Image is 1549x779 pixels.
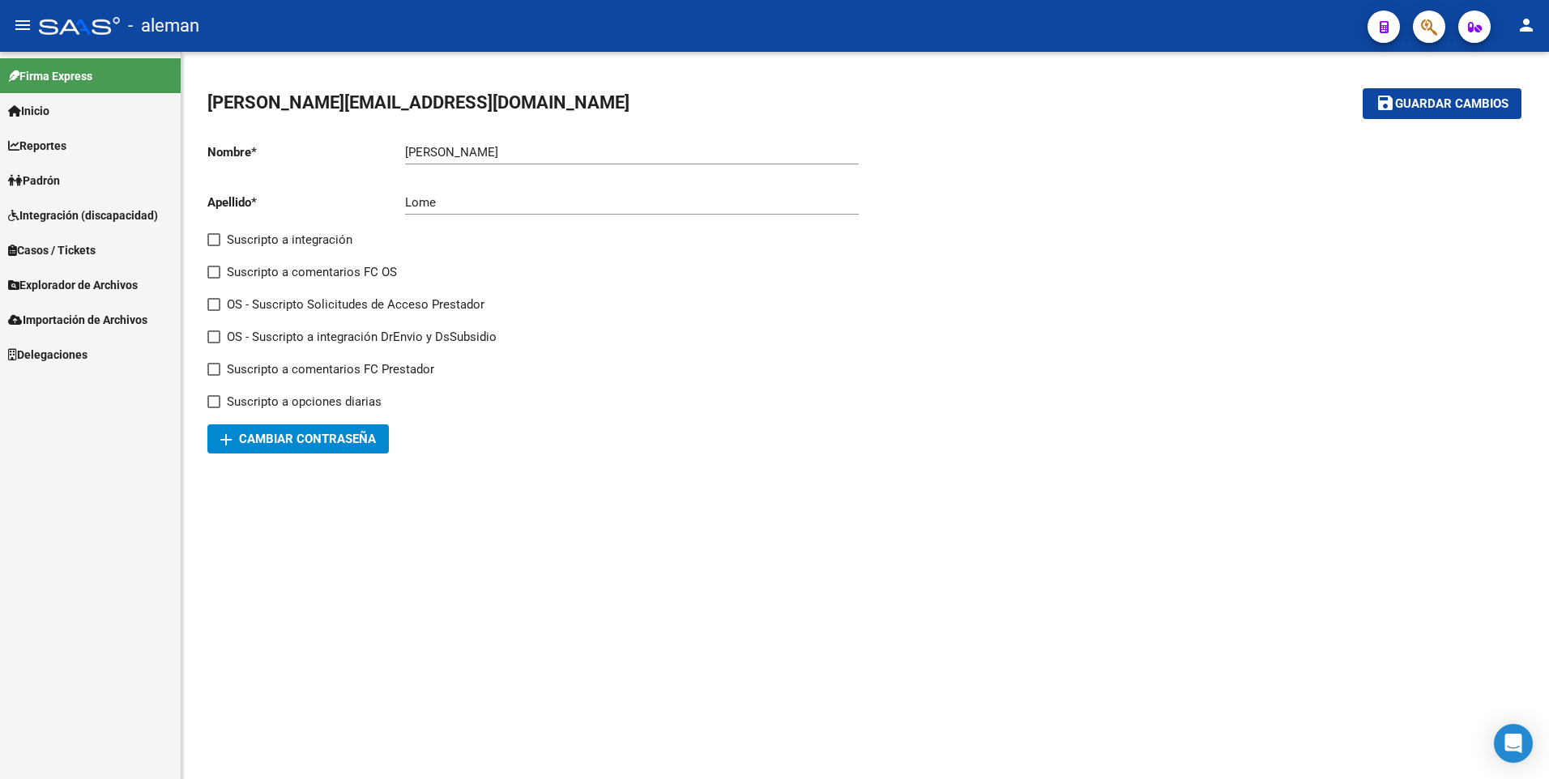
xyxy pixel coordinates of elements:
button: Cambiar Contraseña [207,424,389,453]
span: Explorador de Archivos [8,276,138,294]
span: Delegaciones [8,346,87,364]
span: OS - Suscripto a integración DrEnvio y DsSubsidio [227,327,497,347]
span: Suscripto a comentarios FC Prestador [227,360,434,379]
span: Suscripto a integración [227,230,352,249]
span: Inicio [8,102,49,120]
p: Apellido [207,194,405,211]
div: Open Intercom Messenger [1494,724,1533,763]
span: Casos / Tickets [8,241,96,259]
mat-icon: add [216,430,236,449]
mat-icon: save [1376,93,1395,113]
span: Cambiar Contraseña [220,432,376,446]
mat-icon: menu [13,15,32,35]
span: Firma Express [8,67,92,85]
span: Suscripto a comentarios FC OS [227,262,397,282]
p: Nombre [207,143,405,161]
span: [PERSON_NAME][EMAIL_ADDRESS][DOMAIN_NAME] [207,92,629,113]
span: Padrón [8,172,60,189]
span: - aleman [128,8,199,44]
span: OS - Suscripto Solicitudes de Acceso Prestador [227,295,484,314]
button: Guardar cambios [1363,88,1521,118]
span: Integración (discapacidad) [8,206,158,224]
span: Suscripto a opciones diarias [227,392,382,411]
span: Reportes [8,137,66,155]
span: Importación de Archivos [8,311,147,329]
mat-icon: person [1517,15,1536,35]
span: Guardar cambios [1395,97,1508,112]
